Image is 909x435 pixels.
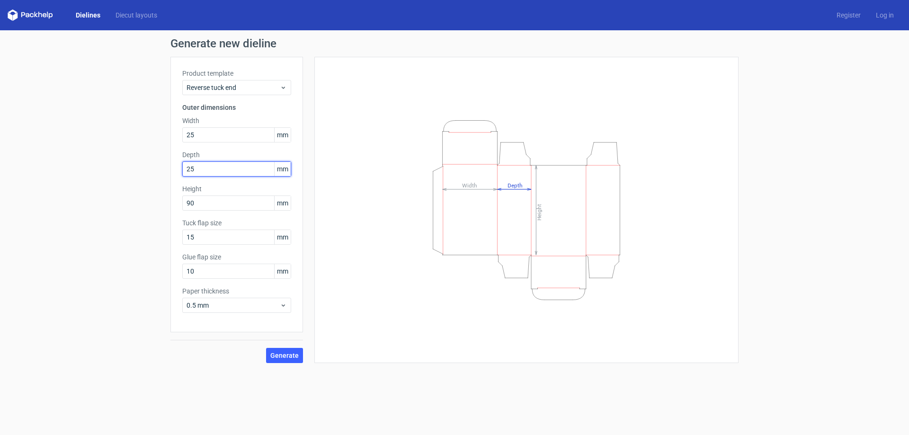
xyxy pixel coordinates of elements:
span: Generate [270,352,299,359]
label: Height [182,184,291,194]
a: Diecut layouts [108,10,165,20]
span: mm [274,230,291,244]
label: Glue flap size [182,252,291,262]
span: mm [274,162,291,176]
label: Product template [182,69,291,78]
a: Log in [868,10,901,20]
h3: Outer dimensions [182,103,291,112]
a: Dielines [68,10,108,20]
tspan: Height [536,204,543,220]
span: mm [274,196,291,210]
h1: Generate new dieline [170,38,739,49]
tspan: Width [462,182,477,188]
span: mm [274,128,291,142]
span: Reverse tuck end [187,83,280,92]
button: Generate [266,348,303,363]
span: 0.5 mm [187,301,280,310]
tspan: Depth [508,182,523,188]
label: Depth [182,150,291,160]
label: Paper thickness [182,286,291,296]
a: Register [829,10,868,20]
span: mm [274,264,291,278]
label: Tuck flap size [182,218,291,228]
label: Width [182,116,291,125]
